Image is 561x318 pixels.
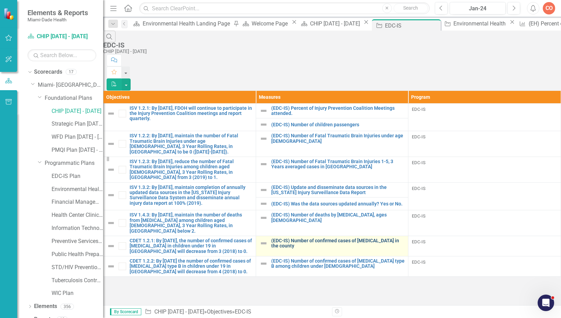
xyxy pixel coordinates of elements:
a: Information Technology Plan [52,224,103,232]
button: CO [543,2,555,14]
a: (EDC-IS) Number of children passengers [271,122,405,127]
a: Welcome Page [240,19,290,28]
a: CDET 1.2.1: By [DATE], the number of confirmed cases of [MEDICAL_DATA] in children under 19 in [G... [130,238,252,254]
img: Not Defined [107,140,115,148]
span: EDC-IS [412,186,426,191]
span: Search [403,5,418,11]
input: Search Below... [27,49,96,61]
span: EDC-IS [412,239,426,244]
a: STD/HIV Prevention and Control Plan [52,264,103,272]
button: Jan-24 [450,2,506,14]
td: Double-Click to Edit Right Click for Context Menu [103,131,256,157]
td: Double-Click to Edit Right Click for Context Menu [103,256,256,277]
div: Environmental Health [453,19,508,28]
a: Health Center Clinical Admin Support Plan [52,211,103,219]
div: Welcome Page [252,19,290,28]
img: Not Defined [260,200,268,208]
img: Not Defined [107,191,115,199]
a: CDET 1.2.2: By [DATE] the number of confirmed cases of [MEDICAL_DATA] type B in children under 19... [130,258,252,274]
a: Financial Management Plan [52,198,103,206]
a: ISV 1.3.2: By [DATE], maintain completion of annually updated data sources in the [US_STATE] Inju... [130,185,252,206]
a: Environmental Health Landing Page [131,19,232,28]
button: Search [394,3,428,13]
td: Double-Click to Edit Right Click for Context Menu [103,103,256,131]
a: (EDC-IS) Number of confirmed cases of [MEDICAL_DATA] type B among children under [DEMOGRAPHIC_DATA] [271,258,405,269]
a: Public Health Preparedness Plan [52,251,103,258]
a: (EDC-IS) Update and disseminate data sources in the [US_STATE] Injury Surveillance Data Report [271,185,405,195]
div: EDC-IS [235,308,251,315]
a: (EDC-IS) Number of Fatal Traumatic Brain Injuries under age [DEMOGRAPHIC_DATA] [271,133,405,144]
a: Objectives [207,308,232,315]
img: Not Defined [260,186,268,194]
img: Not Defined [107,166,115,174]
span: EDC-IS [412,134,426,139]
div: CHIP [DATE] - [DATE] [310,19,362,28]
a: (EDC-IS) Number of deaths by [MEDICAL_DATA], ages [DEMOGRAPHIC_DATA] [271,212,405,223]
img: Not Defined [107,109,115,118]
a: WIC Plan [52,289,103,297]
div: » » [145,308,327,316]
a: ISV 1.4.3: By [DATE], maintain the number of deaths from [MEDICAL_DATA] among children aged [DEMO... [130,212,252,234]
a: (EDC-IS) Number of Fatal Traumatic Brain Injuries 1-5, 3 Years averaged cases in [GEOGRAPHIC_DATA] [271,159,405,170]
a: EDC-IS Plan [52,172,103,180]
td: Double-Click to Edit Right Click for Context Menu [256,198,408,210]
span: EDC-IS [412,107,426,112]
a: Environmental Health [442,19,508,28]
td: Double-Click to Edit Right Click for Context Menu [256,157,408,182]
a: CHIP [DATE] - [DATE] [154,308,204,315]
td: Double-Click to Edit Right Click for Context Menu [256,210,408,236]
a: Preventive Services Plan [52,237,103,245]
span: Elements & Reports [27,9,88,17]
a: Miami- [GEOGRAPHIC_DATA] [38,81,103,89]
div: Jan-24 [452,4,503,13]
a: (EDC-IS) Number of confirmed cases of [MEDICAL_DATA] in the county [271,238,405,249]
a: Programmatic Plans [45,159,103,167]
span: EDC-IS [412,160,426,165]
span: EDC-IS [412,259,426,265]
img: Not Defined [260,160,268,168]
td: Double-Click to Edit Right Click for Context Menu [256,118,408,131]
td: Double-Click to Edit Right Click for Context Menu [103,182,256,210]
div: 356 [60,304,74,309]
div: Environmental Health Landing Page [143,19,232,28]
img: Not Defined [107,242,115,250]
a: CHIP [DATE] - [DATE] [27,33,96,41]
td: Double-Click to Edit Right Click for Context Menu [256,103,408,118]
a: CHIP [DATE] - [DATE] [52,107,103,115]
img: ClearPoint Strategy [3,8,15,20]
div: 17 [66,69,77,75]
td: Double-Click to Edit Right Click for Context Menu [103,210,256,236]
a: Foundational Plans [45,94,103,102]
a: Elements [34,303,57,310]
td: Double-Click to Edit Right Click for Context Menu [103,236,256,256]
img: Not Defined [107,219,115,227]
img: Not Defined [260,107,268,115]
a: ISV 1.2.1: By [DATE], FDOH will continue to participate in the Injury Prevention Coalition meetin... [130,106,252,121]
a: Strategic Plan [DATE] - [DATE] [52,120,103,128]
td: Double-Click to Edit Right Click for Context Menu [256,256,408,277]
a: CHIP [DATE] - [DATE] [299,19,362,28]
input: Search ClearPoint... [139,2,430,14]
td: Double-Click to Edit Right Click for Context Menu [256,182,408,198]
div: EDC-IS [103,41,558,49]
div: EDC-IS [385,21,439,30]
small: Miami-Dade Health [27,17,88,22]
td: Double-Click to Edit Right Click for Context Menu [103,157,256,182]
img: Not Defined [260,120,268,129]
a: Scorecards [34,68,62,76]
a: (EDC-IS) Percent of Injury Prevention Coalition Meetings attended. [271,106,405,116]
a: Environmental Health Plan [52,185,103,193]
a: ISV 1.2.3: By [DATE], reduce the number of Fatal Traumatic Brain Injuries among children aged [DE... [130,159,252,180]
span: EDC-IS [412,213,426,219]
div: CHIP [DATE] - [DATE] [103,49,558,54]
a: ISV 1.2.2: By [DATE], maintain the number of Fatal Traumatic Brain Injuries under age [DEMOGRAPHI... [130,133,252,155]
a: WFD Plan [DATE] - [DATE] [52,133,103,141]
a: PMQI Plan [DATE] - [DATE] [52,146,103,154]
a: Tuberculosis Control & Prevention Plan [52,277,103,285]
a: (EDC-IS) Was the data sources updated annually? Yes or No. [271,201,405,206]
td: Double-Click to Edit Right Click for Context Menu [256,131,408,157]
img: Not Defined [260,259,268,268]
img: Not Defined [260,214,268,222]
td: Double-Click to Edit Right Click for Context Menu [256,236,408,256]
